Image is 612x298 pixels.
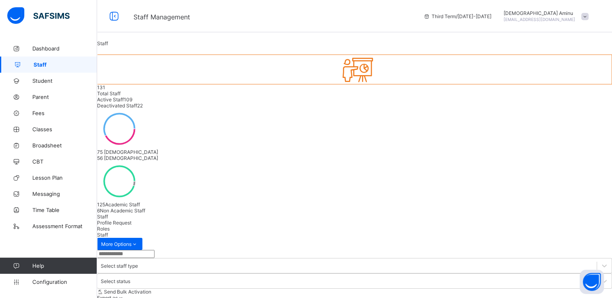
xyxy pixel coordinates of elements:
[97,84,105,90] span: 131
[32,158,97,165] span: CBT
[97,90,612,97] div: Total Staff
[137,103,143,109] span: 22
[97,40,108,46] span: Staff
[424,13,491,19] span: session/term information
[97,214,108,220] span: Staff
[32,191,97,197] span: Messaging
[32,262,97,269] span: Help
[32,142,97,149] span: Broadsheet
[32,78,97,84] span: Student
[97,149,103,155] span: 75
[32,279,97,285] span: Configuration
[97,97,124,103] span: Active Staff
[32,174,97,181] span: Lesson Plan
[97,103,137,109] span: Deactivated Staff
[500,10,593,22] div: HafsahAminu
[32,223,97,229] span: Assessment Format
[97,155,103,161] span: 56
[101,278,130,284] div: Select status
[104,155,158,161] span: [DEMOGRAPHIC_DATA]
[7,7,70,24] img: safsims
[32,45,97,52] span: Dashboard
[32,207,97,213] span: Time Table
[105,201,140,208] span: Academic Staff
[124,97,132,103] span: 109
[97,208,100,214] span: 6
[504,17,575,22] span: [EMAIL_ADDRESS][DOMAIN_NAME]
[133,13,190,21] span: Staff Management
[32,94,97,100] span: Parent
[504,10,575,16] span: [DEMOGRAPHIC_DATA] Aminu
[32,126,97,132] span: Classes
[101,241,138,247] span: More Options
[104,289,151,295] span: Send Bulk Activation
[97,201,105,208] span: 125
[97,232,108,238] span: Staff
[104,149,158,155] span: [DEMOGRAPHIC_DATA]
[32,110,97,116] span: Fees
[100,208,145,214] span: Non Academic Staff
[97,220,131,226] span: Profile Request
[101,263,138,269] div: Select staff type
[580,270,604,294] button: Open asap
[97,226,110,232] span: Roles
[34,61,97,68] span: Staff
